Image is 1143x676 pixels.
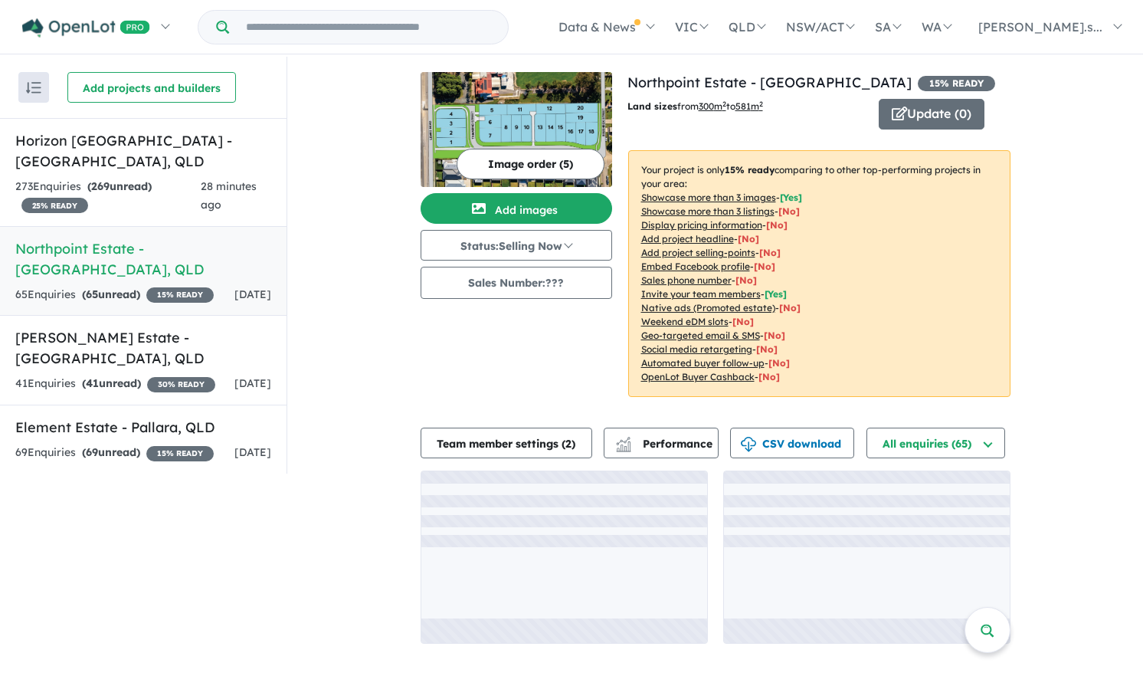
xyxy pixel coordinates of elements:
[627,99,867,114] p: from
[732,316,754,327] span: [No]
[641,316,729,327] u: Weekend eDM slots
[722,100,726,108] sup: 2
[26,82,41,94] img: sort.svg
[15,178,201,215] div: 273 Enquir ies
[756,343,778,355] span: [No]
[641,219,762,231] u: Display pricing information
[780,192,802,203] span: [ Yes ]
[641,205,775,217] u: Showcase more than 3 listings
[735,274,757,286] span: [ No ]
[735,100,763,112] u: 581 m
[641,343,752,355] u: Social media retargeting
[616,441,631,451] img: bar-chart.svg
[82,445,140,459] strong: ( unread)
[641,371,755,382] u: OpenLot Buyer Cashback
[641,330,760,341] u: Geo-targeted email & SMS
[15,444,214,462] div: 69 Enquir ies
[618,437,712,451] span: Performance
[766,219,788,231] span: [ No ]
[866,428,1005,458] button: All enquiries (65)
[627,100,677,112] b: Land sizes
[82,287,140,301] strong: ( unread)
[741,437,756,452] img: download icon
[86,376,99,390] span: 41
[146,287,214,303] span: 15 % READY
[641,233,734,244] u: Add project headline
[759,247,781,258] span: [ No ]
[764,330,785,341] span: [No]
[147,377,215,392] span: 30 % READY
[768,357,790,369] span: [No]
[726,100,763,112] span: to
[457,149,604,179] button: Image order (5)
[421,193,612,224] button: Add images
[87,179,152,193] strong: ( unread)
[730,428,854,458] button: CSV download
[201,179,257,212] span: 28 minutes ago
[641,274,732,286] u: Sales phone number
[234,287,271,301] span: [DATE]
[725,164,775,176] b: 15 % ready
[15,130,271,172] h5: Horizon [GEOGRAPHIC_DATA] - [GEOGRAPHIC_DATA] , QLD
[15,417,271,438] h5: Element Estate - Pallara , QLD
[641,192,776,203] u: Showcase more than 3 images
[15,327,271,369] h5: [PERSON_NAME] Estate - [GEOGRAPHIC_DATA] , QLD
[978,19,1102,34] span: [PERSON_NAME].s...
[604,428,719,458] button: Performance
[918,76,995,91] span: 15 % READY
[421,230,612,261] button: Status:Selling Now
[779,302,801,313] span: [No]
[421,267,612,299] button: Sales Number:???
[641,288,761,300] u: Invite your team members
[234,445,271,459] span: [DATE]
[86,287,98,301] span: 65
[421,72,612,187] img: Northpoint Estate - Taigum
[86,445,98,459] span: 69
[15,286,214,304] div: 65 Enquir ies
[759,100,763,108] sup: 2
[91,179,110,193] span: 269
[641,357,765,369] u: Automated buyer follow-up
[699,100,726,112] u: 300 m
[754,261,775,272] span: [ No ]
[67,72,236,103] button: Add projects and builders
[628,150,1010,397] p: Your project is only comparing to other top-performing projects in your area: - - - - - - - - - -...
[641,247,755,258] u: Add project selling-points
[641,302,775,313] u: Native ads (Promoted estate)
[565,437,571,451] span: 2
[15,238,271,280] h5: Northpoint Estate - [GEOGRAPHIC_DATA] , QLD
[82,376,141,390] strong: ( unread)
[778,205,800,217] span: [ No ]
[21,198,88,213] span: 25 % READY
[616,437,630,445] img: line-chart.svg
[15,375,215,393] div: 41 Enquir ies
[232,11,505,44] input: Try estate name, suburb, builder or developer
[234,376,271,390] span: [DATE]
[627,74,912,91] a: Northpoint Estate - [GEOGRAPHIC_DATA]
[879,99,984,130] button: Update (0)
[146,446,214,461] span: 15 % READY
[641,261,750,272] u: Embed Facebook profile
[22,18,150,38] img: Openlot PRO Logo White
[765,288,787,300] span: [ Yes ]
[738,233,759,244] span: [ No ]
[758,371,780,382] span: [No]
[421,428,592,458] button: Team member settings (2)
